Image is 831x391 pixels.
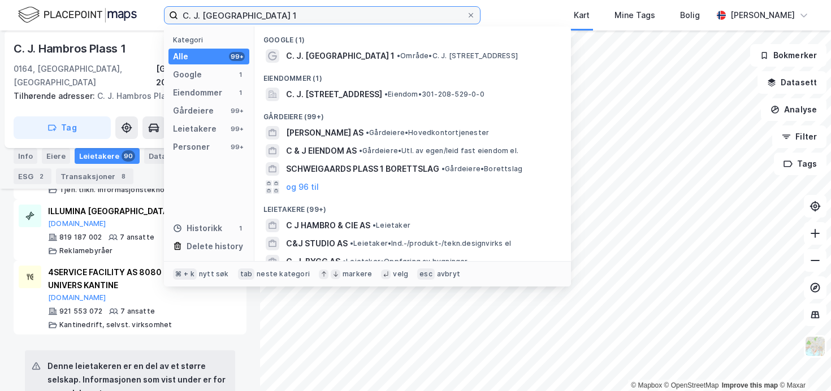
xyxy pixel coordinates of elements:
[286,255,340,268] span: C. J. BYGG AS
[229,106,245,115] div: 99+
[750,44,826,67] button: Bokmerker
[384,90,388,98] span: •
[417,268,435,280] div: esc
[236,70,245,79] div: 1
[774,337,831,391] div: Kontrollprogram for chat
[18,5,137,25] img: logo.f888ab2527a4732fd821a326f86c7f29.svg
[350,239,353,247] span: •
[59,246,113,255] div: Reklamebyråer
[397,51,518,60] span: Område • C. J. [STREET_ADDRESS]
[804,336,826,357] img: Z
[187,240,243,253] div: Delete history
[397,51,400,60] span: •
[173,221,222,235] div: Historikk
[173,140,210,154] div: Personer
[14,148,37,164] div: Info
[350,239,511,248] span: Leietaker • Ind.-/produkt-/tekn.designvirks el
[359,146,518,155] span: Gårdeiere • Utl. av egen/leid fast eiendom el.
[14,40,128,58] div: C. J. Hambros Plass 1
[173,50,188,63] div: Alle
[59,233,102,242] div: 819 187 002
[286,180,319,194] button: og 96 til
[384,90,484,99] span: Eiendom • 301-208-529-0-0
[14,89,237,103] div: C. J. Hambros Plass 2
[343,257,346,266] span: •
[758,71,826,94] button: Datasett
[614,8,655,22] div: Mine Tags
[173,68,202,81] div: Google
[254,103,571,124] div: Gårdeiere (99+)
[254,196,571,216] div: Leietakere (99+)
[373,221,376,229] span: •
[59,185,188,194] div: Tjen. tilkn. informasjonsteknologi el.
[144,148,200,164] div: Datasett
[14,168,51,184] div: ESG
[173,36,249,44] div: Kategori
[730,8,795,22] div: [PERSON_NAME]
[631,381,662,389] a: Mapbox
[75,148,140,164] div: Leietakere
[286,219,370,232] span: C J HAMBRO & CIE AS
[366,128,369,137] span: •
[343,257,468,266] span: Leietaker • Oppføring av bygninger
[229,52,245,61] div: 99+
[442,164,522,173] span: Gårdeiere • Borettslag
[680,8,700,22] div: Bolig
[286,126,363,140] span: [PERSON_NAME] AS
[286,162,439,176] span: SCHWEIGAARDS PLASS 1 BORETTSLAG
[366,128,489,137] span: Gårdeiere • Hovedkontortjenester
[437,270,460,279] div: avbryt
[722,381,778,389] a: Improve this map
[120,307,155,316] div: 7 ansatte
[254,27,571,47] div: Google (1)
[236,224,245,233] div: 1
[229,124,245,133] div: 99+
[56,168,133,184] div: Transaksjoner
[59,320,172,329] div: Kantinedrift, selvst. virksomhet
[286,49,395,63] span: C. J. [GEOGRAPHIC_DATA] 1
[14,91,97,101] span: Tilhørende adresser:
[156,62,246,89] div: [GEOGRAPHIC_DATA], 208/529
[36,171,47,182] div: 2
[48,219,106,228] button: [DOMAIN_NAME]
[257,270,310,279] div: neste kategori
[48,205,217,218] div: ILLUMINA [GEOGRAPHIC_DATA] AS
[236,88,245,97] div: 1
[393,270,408,279] div: velg
[774,337,831,391] iframe: Chat Widget
[574,8,590,22] div: Kart
[122,150,135,162] div: 90
[178,7,466,24] input: Søk på adresse, matrikkel, gårdeiere, leietakere eller personer
[373,221,410,230] span: Leietaker
[173,104,214,118] div: Gårdeiere
[229,142,245,151] div: 99+
[173,268,197,280] div: ⌘ + k
[254,65,571,85] div: Eiendommer (1)
[173,86,222,99] div: Eiendommer
[761,98,826,121] button: Analyse
[238,268,255,280] div: tab
[42,148,70,164] div: Eiere
[173,122,217,136] div: Leietakere
[14,62,156,89] div: 0164, [GEOGRAPHIC_DATA], [GEOGRAPHIC_DATA]
[48,266,217,293] div: 4SERVICE FACILITY AS 8080 IBSENS UNIVERS KANTINE
[772,125,826,148] button: Filter
[48,293,106,302] button: [DOMAIN_NAME]
[343,270,372,279] div: markere
[359,146,362,155] span: •
[664,381,719,389] a: OpenStreetMap
[59,307,102,316] div: 921 553 072
[286,88,382,101] span: C. J. [STREET_ADDRESS]
[286,144,357,158] span: C & J EIENDOM AS
[774,153,826,175] button: Tags
[442,164,445,173] span: •
[286,237,348,250] span: C&J STUDIO AS
[199,270,229,279] div: nytt søk
[120,233,154,242] div: 7 ansatte
[118,171,129,182] div: 8
[14,116,111,139] button: Tag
